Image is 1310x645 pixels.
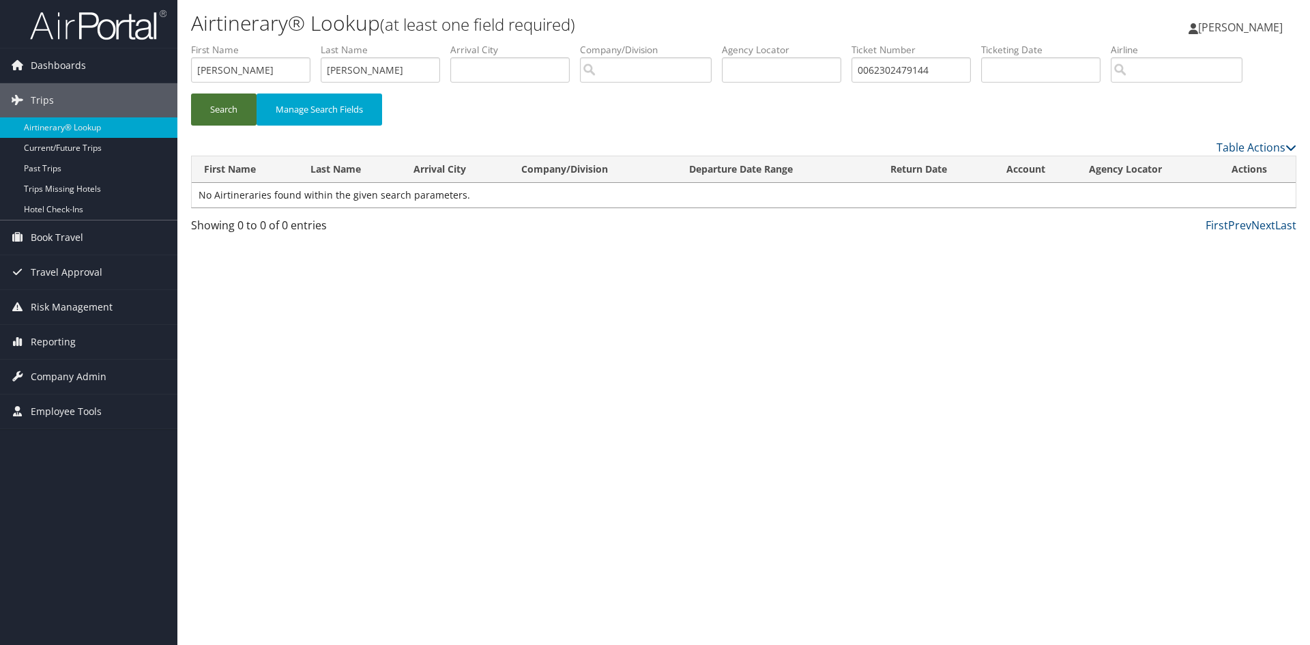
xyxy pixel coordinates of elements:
[450,43,580,57] label: Arrival City
[994,156,1077,183] th: Account: activate to sort column ascending
[1219,156,1296,183] th: Actions
[580,43,722,57] label: Company/Division
[257,94,382,126] button: Manage Search Fields
[981,43,1111,57] label: Ticketing Date
[31,360,106,394] span: Company Admin
[191,217,452,240] div: Showing 0 to 0 of 0 entries
[1228,218,1251,233] a: Prev
[1198,20,1283,35] span: [PERSON_NAME]
[31,48,86,83] span: Dashboards
[401,156,509,183] th: Arrival City: activate to sort column ascending
[192,156,298,183] th: First Name: activate to sort column ascending
[1111,43,1253,57] label: Airline
[878,156,995,183] th: Return Date: activate to sort column ascending
[31,255,102,289] span: Travel Approval
[1206,218,1228,233] a: First
[509,156,676,183] th: Company/Division
[298,156,402,183] th: Last Name: activate to sort column ascending
[192,183,1296,207] td: No Airtineraries found within the given search parameters.
[31,395,102,429] span: Employee Tools
[1189,7,1296,48] a: [PERSON_NAME]
[1275,218,1296,233] a: Last
[851,43,981,57] label: Ticket Number
[191,9,928,38] h1: Airtinerary® Lookup
[30,9,166,41] img: airportal-logo.png
[1077,156,1219,183] th: Agency Locator: activate to sort column ascending
[31,220,83,255] span: Book Travel
[1217,140,1296,155] a: Table Actions
[191,43,321,57] label: First Name
[380,13,575,35] small: (at least one field required)
[321,43,450,57] label: Last Name
[191,94,257,126] button: Search
[1251,218,1275,233] a: Next
[31,290,113,324] span: Risk Management
[31,83,54,117] span: Trips
[722,43,851,57] label: Agency Locator
[31,325,76,359] span: Reporting
[677,156,878,183] th: Departure Date Range: activate to sort column ascending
